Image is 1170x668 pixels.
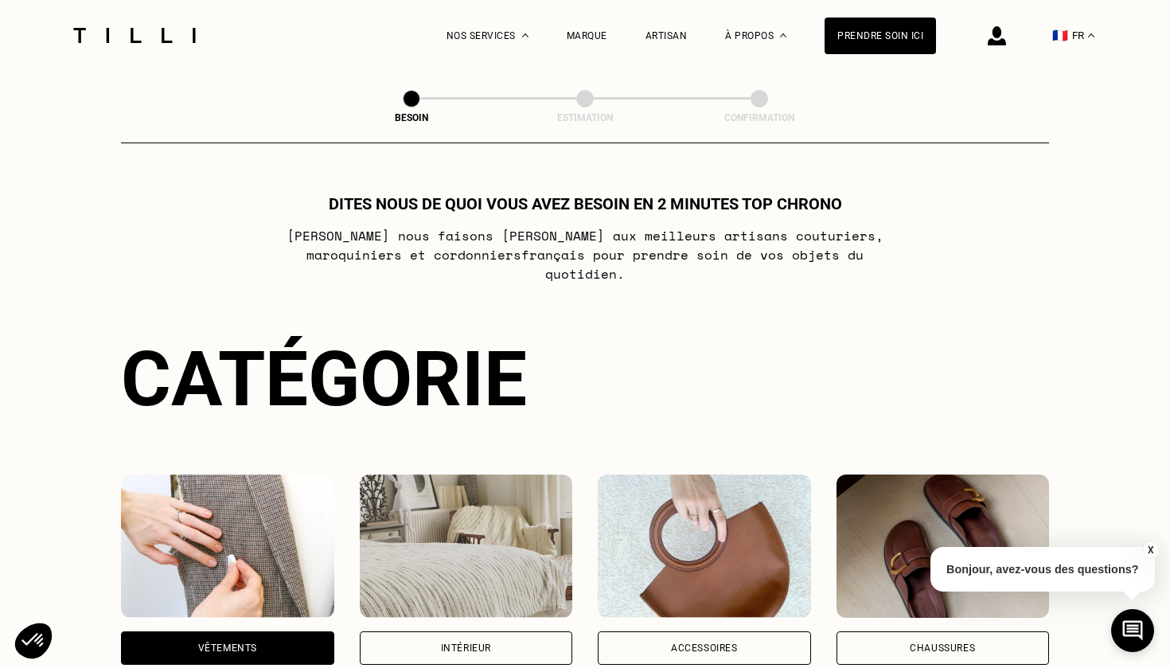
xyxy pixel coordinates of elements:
img: Chaussures [837,475,1050,618]
a: Prendre soin ici [825,18,936,54]
img: Accessoires [598,475,811,618]
p: Bonjour, avez-vous des questions? [930,547,1155,592]
img: menu déroulant [1088,33,1094,37]
div: Besoin [332,112,491,123]
img: Intérieur [360,475,573,618]
img: icône connexion [988,26,1006,45]
div: Chaussures [910,643,975,653]
div: Vêtements [198,643,257,653]
div: Accessoires [671,643,738,653]
div: Estimation [505,112,665,123]
img: Menu déroulant [522,33,528,37]
a: Artisan [645,30,688,41]
p: [PERSON_NAME] nous faisons [PERSON_NAME] aux meilleurs artisans couturiers , maroquiniers et cord... [270,226,901,283]
img: Vêtements [121,475,334,618]
a: Marque [567,30,607,41]
div: Catégorie [121,334,1049,424]
h1: Dites nous de quoi vous avez besoin en 2 minutes top chrono [329,194,842,213]
div: Intérieur [441,643,491,653]
span: 🇫🇷 [1052,28,1068,43]
img: Logo du service de couturière Tilli [68,28,201,43]
button: X [1142,541,1158,559]
div: Confirmation [680,112,839,123]
img: Menu déroulant à propos [780,33,786,37]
